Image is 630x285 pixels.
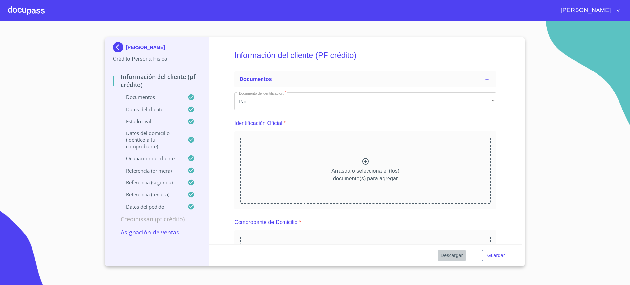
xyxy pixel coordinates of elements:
[438,250,466,262] button: Descargar
[126,45,165,50] p: [PERSON_NAME]
[113,203,188,210] p: Datos del pedido
[234,71,496,87] div: Documentos
[441,252,463,260] span: Descargar
[234,42,496,69] h5: Información del cliente (PF crédito)
[113,228,201,236] p: Asignación de Ventas
[331,167,399,183] p: Arrastra o selecciona el (los) documento(s) para agregar
[234,119,282,127] p: Identificación Oficial
[113,94,188,100] p: Documentos
[113,106,188,112] p: Datos del cliente
[556,5,622,16] button: account of current user
[240,76,272,82] span: Documentos
[113,118,188,125] p: Estado Civil
[113,179,188,186] p: Referencia (segunda)
[113,42,201,55] div: [PERSON_NAME]
[113,155,188,162] p: Ocupación del Cliente
[234,218,297,226] p: Comprobante de Domicilio
[113,215,201,223] p: Credinissan (PF crédito)
[113,42,126,52] img: Docupass spot blue
[113,130,188,150] p: Datos del domicilio (idéntico a tu comprobante)
[113,73,201,89] p: Información del cliente (PF crédito)
[556,5,614,16] span: [PERSON_NAME]
[487,252,505,260] span: Guardar
[113,191,188,198] p: Referencia (tercera)
[482,250,510,262] button: Guardar
[234,92,496,110] div: INE
[113,55,201,63] p: Crédito Persona Física
[113,167,188,174] p: Referencia (primera)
